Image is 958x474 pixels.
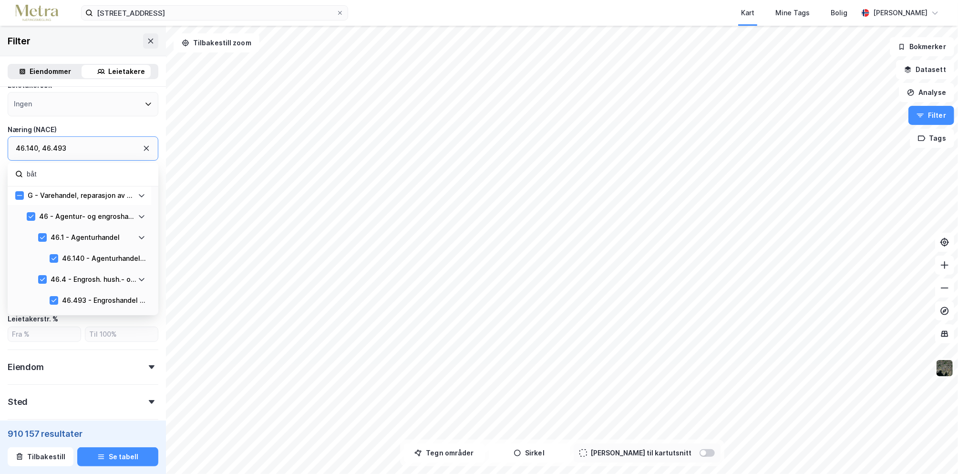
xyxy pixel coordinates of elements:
div: Næring (NACE) [8,124,57,135]
div: Leietakerstr. % [8,313,58,325]
button: Analyse [899,83,954,102]
button: Sirkel [489,443,570,463]
div: Kontrollprogram for chat [910,428,958,474]
button: Bokmerker [890,37,954,56]
div: Bolig [831,7,847,19]
input: Til 100% [85,327,158,341]
input: Søk på adresse, matrikkel, gårdeiere, leietakere eller personer [93,6,336,20]
div: 46.140 , [16,143,40,154]
button: Tilbakestill zoom [174,33,259,52]
button: Filter [908,106,954,125]
div: Sted [8,396,28,408]
div: 46.493 [42,143,66,154]
button: Datasett [896,60,954,79]
button: Tilbakestill [8,447,73,466]
iframe: Chat Widget [910,428,958,474]
div: Leietakere [109,66,145,77]
img: metra-logo.256734c3b2bbffee19d4.png [15,5,58,21]
div: Eiendommer [30,66,72,77]
div: [PERSON_NAME] [873,7,927,19]
button: Se tabell [77,447,158,466]
input: Fra % [8,327,81,341]
div: Ingen [14,98,32,110]
button: Tegn områder [404,443,485,463]
button: Tags [910,129,954,148]
img: 9k= [936,359,954,377]
div: 910 157 resultater [8,428,158,440]
div: Filter [8,33,31,49]
div: Eiendom [8,361,44,373]
div: Mine Tags [775,7,810,19]
div: [PERSON_NAME] til kartutsnitt [591,447,692,459]
div: Kart [741,7,754,19]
